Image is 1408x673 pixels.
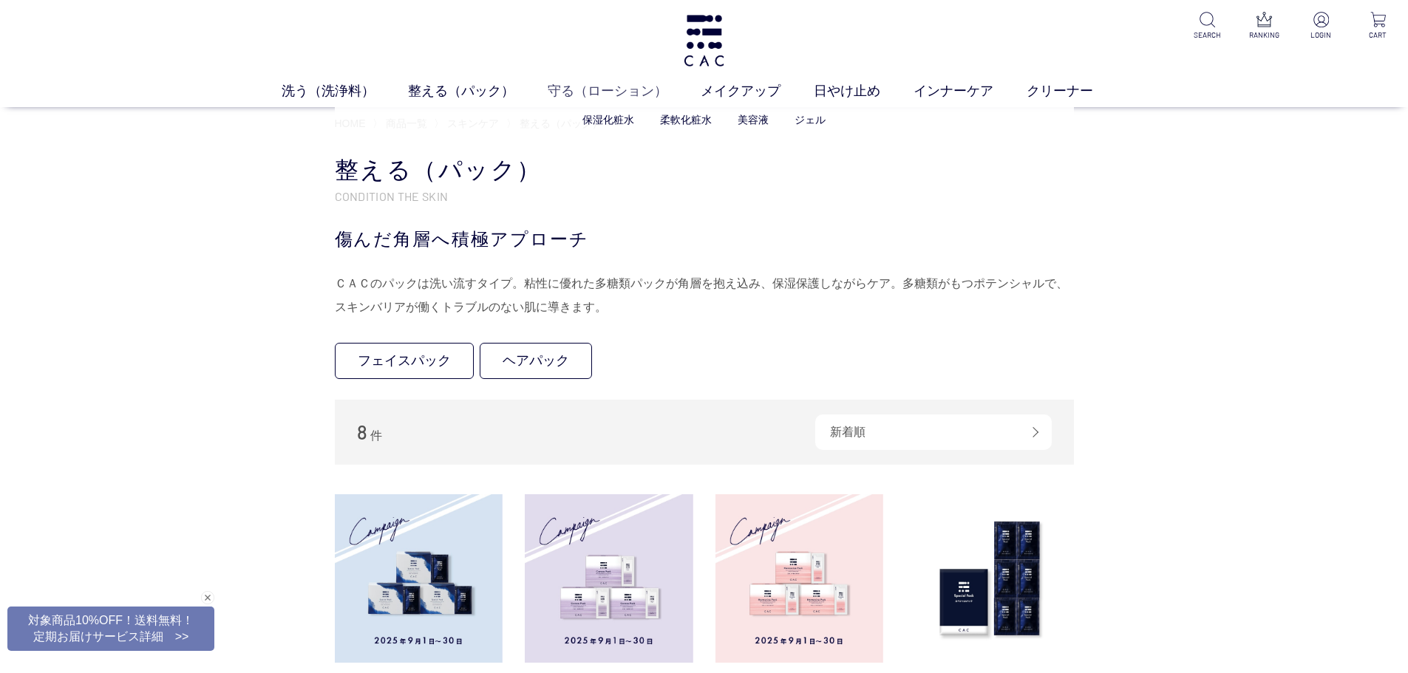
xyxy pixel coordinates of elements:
[282,81,408,101] a: 洗う（洗浄料）
[1360,30,1396,41] p: CART
[1246,30,1282,41] p: RANKING
[335,494,503,663] img: ＣＡＣ スペシャルパック キャンペーン３箱セット（2箱+１箱プレゼント）
[905,494,1074,663] img: ＣＡＣスペシャルパック お試しサイズ（６包）
[582,114,634,126] a: 保湿化粧水
[370,429,382,442] span: 件
[914,81,1027,101] a: インナーケア
[1360,12,1396,41] a: CART
[660,114,712,126] a: 柔軟化粧水
[548,81,701,101] a: 守る（ローション）
[1246,12,1282,41] a: RANKING
[335,188,1074,204] p: CONDITION THE SKIN
[1189,12,1225,41] a: SEARCH
[814,81,914,101] a: 日やけ止め
[1303,12,1339,41] a: LOGIN
[408,81,548,101] a: 整える（パック）
[1027,81,1126,101] a: クリーナー
[335,343,474,379] a: フェイスパック
[335,272,1074,319] div: ＣＡＣのパックは洗い流すタイプ。粘性に優れた多糖類パックが角層を抱え込み、保湿保護しながらケア。多糖類がもつポテンシャルで、スキンバリアが働くトラブルのない肌に導きます。
[815,414,1052,450] div: 新着順
[480,343,592,379] a: ヘアパック
[1303,30,1339,41] p: LOGIN
[738,114,769,126] a: 美容液
[357,420,367,443] span: 8
[335,226,1074,253] div: 傷んだ角層へ積極アプローチ
[681,15,727,66] img: logo
[715,494,884,663] img: ＣＡＣ ハーモナイズパック キャンペーン３箱セット（2箱+１箱プレゼント）
[335,154,1074,186] h1: 整える（パック）
[701,81,814,101] a: メイクアップ
[795,114,826,126] a: ジェル
[525,494,693,663] img: ＣＡＣ コルネオパック キャンペーン３箱セット（2箱＋１箱プレゼント）
[1189,30,1225,41] p: SEARCH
